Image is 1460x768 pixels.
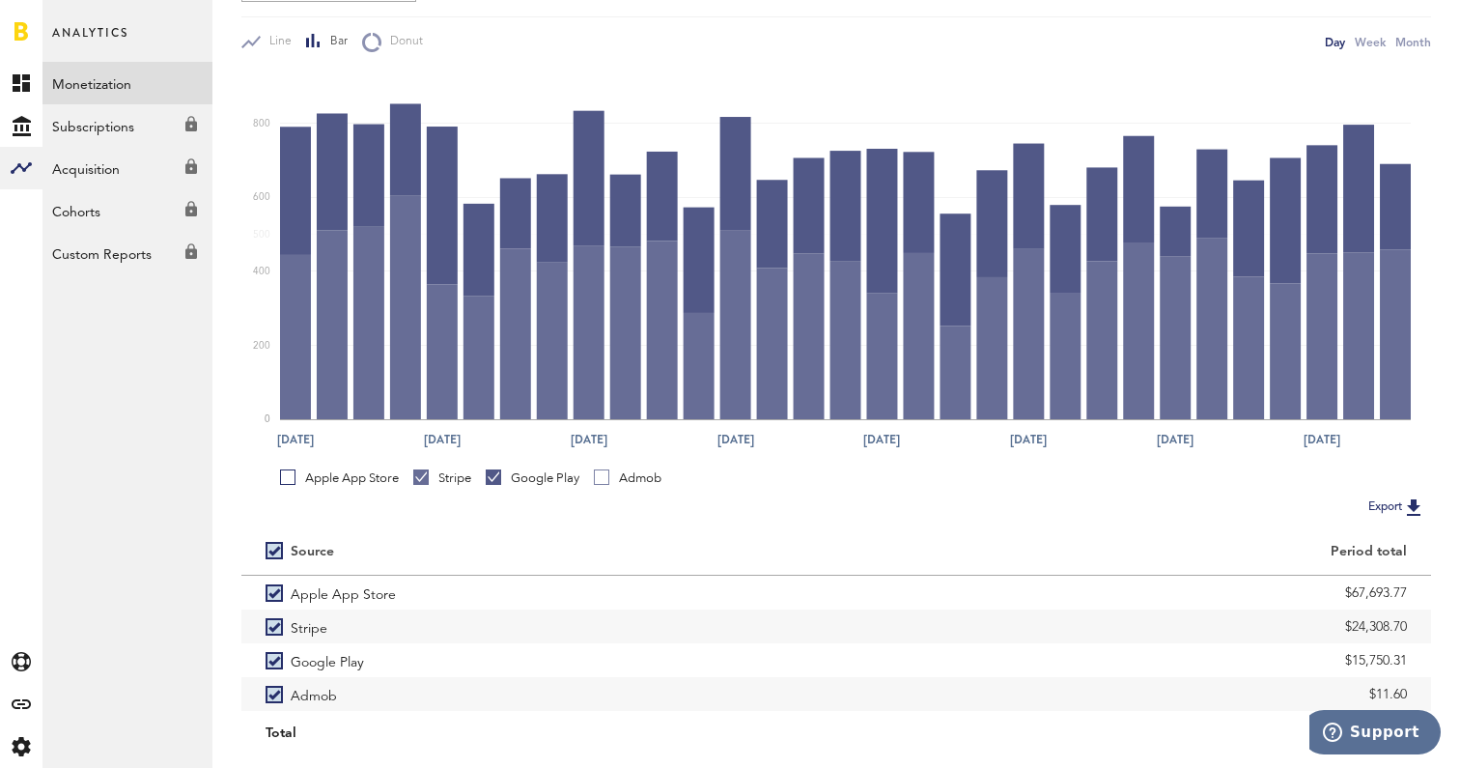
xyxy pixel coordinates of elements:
iframe: Opens a widget where you can find more information [1309,710,1441,758]
text: 500 [253,230,270,240]
text: [DATE] [1157,431,1193,448]
button: Export [1362,495,1431,520]
div: $11.60 [860,680,1407,709]
div: Period total [860,544,1407,560]
div: Day [1325,32,1345,52]
div: Source [291,544,334,560]
img: Export [1402,496,1425,519]
text: 200 [253,341,270,351]
a: Acquisition [42,147,212,189]
a: Monetization [42,62,212,104]
text: [DATE] [1304,431,1340,448]
text: 1.0K [250,44,271,54]
span: Admob [291,677,337,711]
div: Total [266,719,812,748]
span: Apple App Store [291,576,396,610]
text: 800 [253,119,270,128]
div: Month [1395,32,1431,52]
text: [DATE] [277,431,314,448]
div: Google Play [486,469,579,487]
span: Analytics [52,21,128,62]
span: Donut [381,34,423,50]
a: Subscriptions [42,104,212,147]
span: Google Play [291,643,364,677]
a: Custom Reports [42,232,212,274]
text: [DATE] [424,431,461,448]
a: Cohorts [42,189,212,232]
div: Admob [594,469,661,487]
text: 600 [253,193,270,203]
span: Line [261,34,292,50]
text: 400 [253,267,270,276]
div: $67,693.77 [860,579,1407,608]
div: Week [1355,32,1386,52]
div: Apple App Store [280,469,399,487]
text: 0 [265,414,270,424]
text: [DATE] [1010,431,1047,448]
text: [DATE] [717,431,754,448]
text: [DATE] [863,431,900,448]
span: Bar [322,34,348,50]
text: [DATE] [571,431,607,448]
span: Stripe [291,610,327,643]
div: $24,308.70 [860,612,1407,641]
div: Stripe [413,469,471,487]
div: $15,750.31 [860,646,1407,675]
div: $107,764.38 [860,719,1407,748]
